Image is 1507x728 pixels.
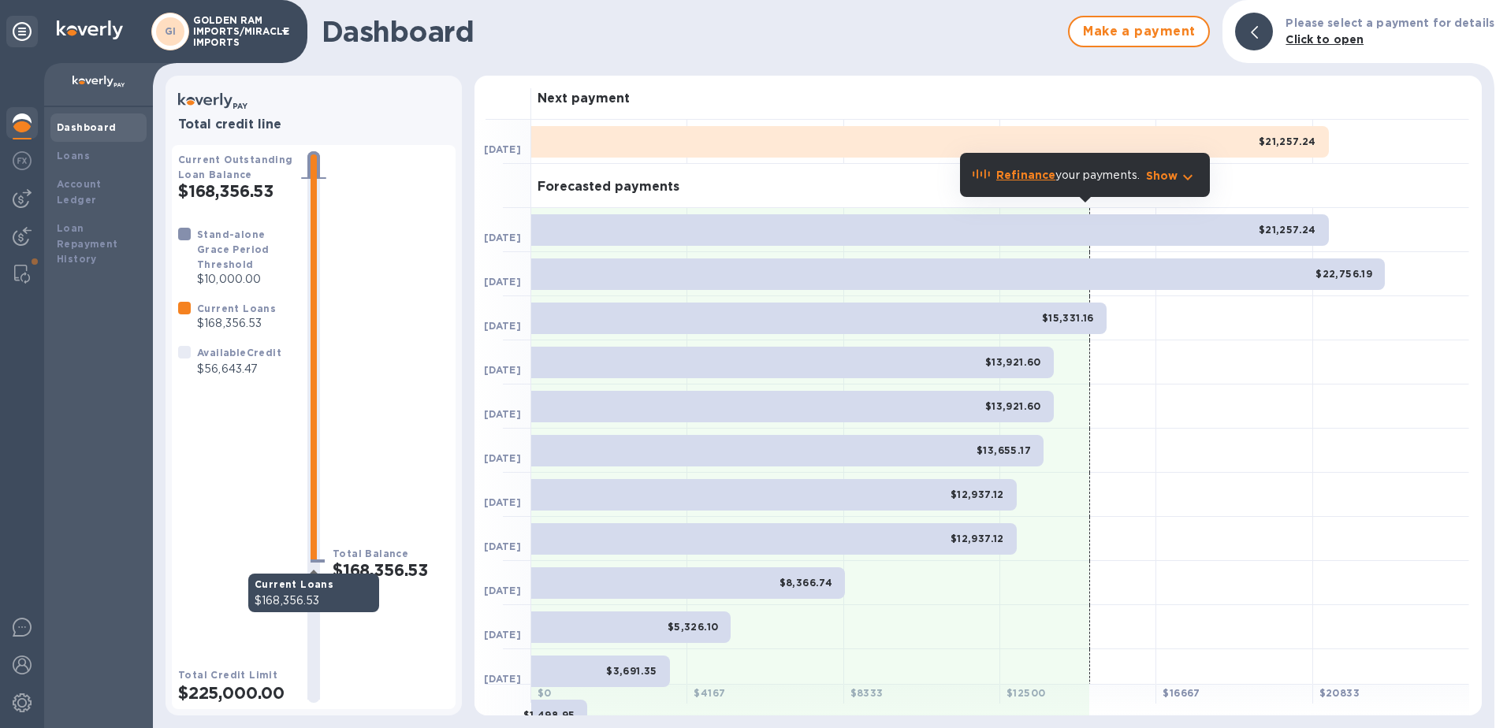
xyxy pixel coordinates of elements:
[197,303,276,314] b: Current Loans
[484,540,521,552] b: [DATE]
[57,121,117,133] b: Dashboard
[606,665,657,677] b: $3,691.35
[484,408,521,420] b: [DATE]
[951,488,1004,500] b: $12,937.12
[1082,22,1196,41] span: Make a payment
[197,271,295,288] p: $10,000.00
[197,228,270,270] b: Stand-alone Grace Period Threshold
[333,548,408,559] b: Total Balance
[484,673,521,685] b: [DATE]
[1259,136,1316,147] b: $21,257.24
[193,15,272,48] p: GOLDEN RAM IMPORTS/MIRACLE IMPORTS
[484,585,521,596] b: [DATE]
[197,315,276,332] p: $168,356.53
[996,167,1140,184] p: your payments.
[178,683,295,703] h2: $225,000.00
[1286,17,1494,29] b: Please select a payment for details
[13,151,32,170] img: Foreign exchange
[1315,268,1372,280] b: $22,756.19
[985,356,1041,368] b: $13,921.60
[197,361,281,377] p: $56,643.47
[1068,16,1210,47] button: Make a payment
[1163,687,1200,699] b: $ 16667
[197,347,281,358] b: Available Credit
[977,444,1031,456] b: $13,655.17
[57,222,118,266] b: Loan Repayment History
[1259,224,1316,236] b: $21,257.24
[165,25,177,37] b: GI
[951,533,1004,544] b: $12,937.12
[333,560,449,580] h2: $168,356.53
[178,117,449,132] h3: Total credit line
[1286,33,1364,46] b: Click to open
[996,169,1055,181] b: Refinance
[178,669,277,681] b: Total Credit Limit
[57,150,90,162] b: Loans
[1146,168,1178,184] p: Show
[538,180,679,195] h3: Forecasted payments
[484,320,521,332] b: [DATE]
[985,400,1041,412] b: $13,921.60
[1319,687,1360,699] b: $ 20833
[484,629,521,641] b: [DATE]
[1042,312,1094,324] b: $15,331.16
[484,276,521,288] b: [DATE]
[668,621,719,633] b: $5,326.10
[178,154,293,180] b: Current Outstanding Loan Balance
[322,15,1060,48] h1: Dashboard
[780,577,833,589] b: $8,366.74
[57,178,102,206] b: Account Ledger
[523,709,575,721] b: $1,498.95
[484,452,521,464] b: [DATE]
[484,496,521,508] b: [DATE]
[538,91,630,106] h3: Next payment
[178,181,295,201] h2: $168,356.53
[484,143,521,155] b: [DATE]
[484,232,521,243] b: [DATE]
[484,364,521,376] b: [DATE]
[1146,168,1197,184] button: Show
[57,20,123,39] img: Logo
